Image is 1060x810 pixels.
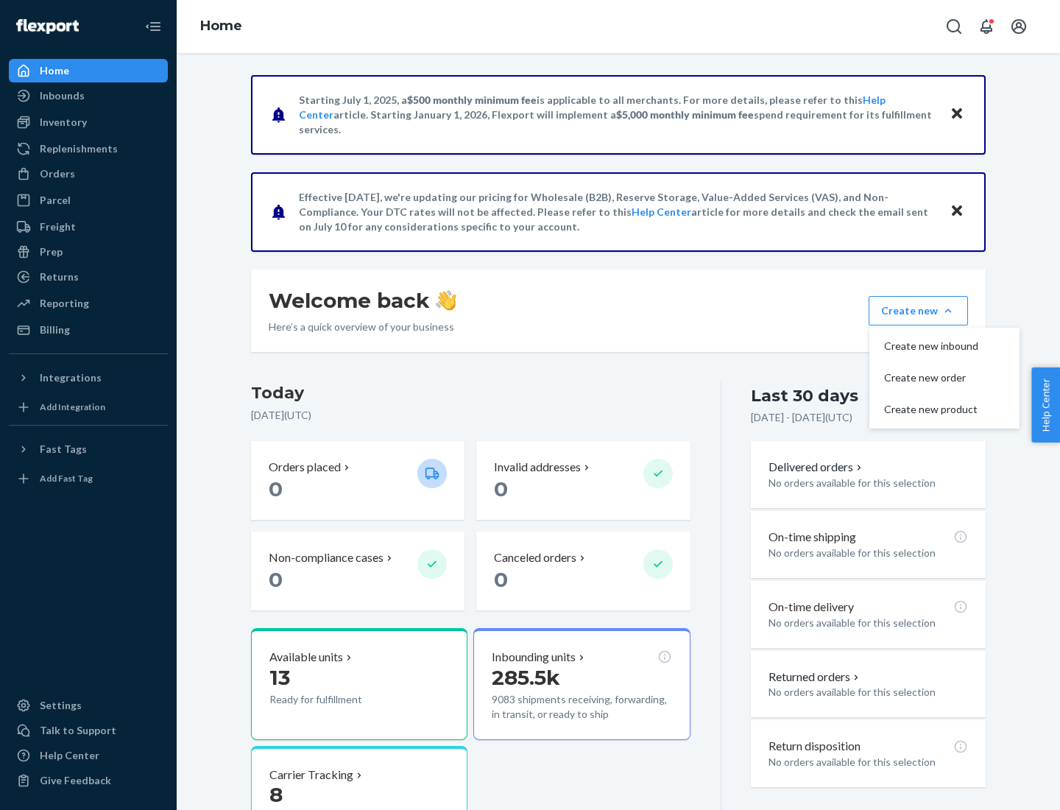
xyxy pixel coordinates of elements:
[16,19,79,34] img: Flexport logo
[768,459,865,476] button: Delivered orders
[9,110,168,134] a: Inventory
[884,404,978,415] span: Create new product
[9,265,168,289] a: Returns
[40,166,75,181] div: Orders
[947,201,967,222] button: Close
[492,649,576,666] p: Inbounding units
[40,115,87,130] div: Inventory
[494,567,508,592] span: 0
[251,408,690,423] p: [DATE] ( UTC )
[9,437,168,461] button: Fast Tags
[269,476,283,501] span: 0
[299,190,936,234] p: Effective [DATE], we're updating our pricing for Wholesale (B2B), Reserve Storage, Value-Added Se...
[40,748,99,763] div: Help Center
[492,665,560,690] span: 285.5k
[138,12,168,41] button: Close Navigation
[768,669,862,686] button: Returned orders
[1031,367,1060,443] button: Help Center
[632,205,691,218] a: Help Center
[9,719,168,742] a: Talk to Support
[436,290,456,311] img: hand-wave emoji
[616,108,754,121] span: $5,000 monthly minimum fee
[9,292,168,315] a: Reporting
[751,410,852,425] p: [DATE] - [DATE] ( UTC )
[9,162,168,186] a: Orders
[9,137,168,161] a: Replenishments
[768,616,968,630] p: No orders available for this selection
[972,12,1001,41] button: Open notifications
[473,628,690,740] button: Inbounding units285.5k9083 shipments receiving, forwarding, in transit, or ready to ship
[251,381,690,405] h3: Today
[768,546,968,560] p: No orders available for this selection
[40,370,102,385] div: Integrations
[40,219,76,234] div: Freight
[9,769,168,792] button: Give Feedback
[872,362,1017,394] button: Create new order
[269,320,456,334] p: Here’s a quick overview of your business
[269,287,456,314] h1: Welcome back
[251,532,464,610] button: Non-compliance cases 0
[40,193,71,208] div: Parcel
[9,694,168,717] a: Settings
[476,441,690,520] button: Invalid addresses 0
[299,93,936,137] p: Starting July 1, 2025, a is applicable to all merchants. For more details, please refer to this a...
[476,532,690,610] button: Canceled orders 0
[494,476,508,501] span: 0
[869,296,968,325] button: Create newCreate new inboundCreate new orderCreate new product
[1004,12,1033,41] button: Open account menu
[9,189,168,212] a: Parcel
[768,476,968,490] p: No orders available for this selection
[768,685,968,700] p: No orders available for this selection
[751,384,858,407] div: Last 30 days
[9,318,168,342] a: Billing
[40,401,105,413] div: Add Integration
[407,94,537,106] span: $500 monthly minimum fee
[768,738,861,755] p: Return disposition
[947,104,967,125] button: Close
[40,296,89,311] div: Reporting
[9,395,168,419] a: Add Integration
[884,341,978,351] span: Create new inbound
[768,755,968,769] p: No orders available for this selection
[251,628,467,740] button: Available units13Ready for fulfillment
[269,567,283,592] span: 0
[40,773,111,788] div: Give Feedback
[269,782,283,807] span: 8
[40,442,87,457] div: Fast Tags
[884,373,978,383] span: Create new order
[40,244,63,259] div: Prep
[40,723,116,738] div: Talk to Support
[40,323,70,337] div: Billing
[40,698,82,713] div: Settings
[9,366,168,390] button: Integrations
[251,441,464,520] button: Orders placed 0
[768,599,854,616] p: On-time delivery
[9,240,168,264] a: Prep
[492,692,671,722] p: 9083 shipments receiving, forwarding, in transit, or ready to ship
[9,84,168,108] a: Inbounds
[9,467,168,490] a: Add Fast Tag
[872,331,1017,362] button: Create new inbound
[188,5,254,48] ol: breadcrumbs
[269,767,353,783] p: Carrier Tracking
[9,59,168,82] a: Home
[269,459,341,476] p: Orders placed
[768,529,856,546] p: On-time shipping
[269,665,290,690] span: 13
[40,270,79,284] div: Returns
[40,88,85,103] div: Inbounds
[872,394,1017,426] button: Create new product
[939,12,969,41] button: Open Search Box
[40,63,69,78] div: Home
[40,472,93,485] div: Add Fast Tag
[40,141,118,156] div: Replenishments
[9,744,168,767] a: Help Center
[269,549,384,566] p: Non-compliance cases
[494,459,581,476] p: Invalid addresses
[269,692,406,707] p: Ready for fulfillment
[9,215,168,239] a: Freight
[494,549,576,566] p: Canceled orders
